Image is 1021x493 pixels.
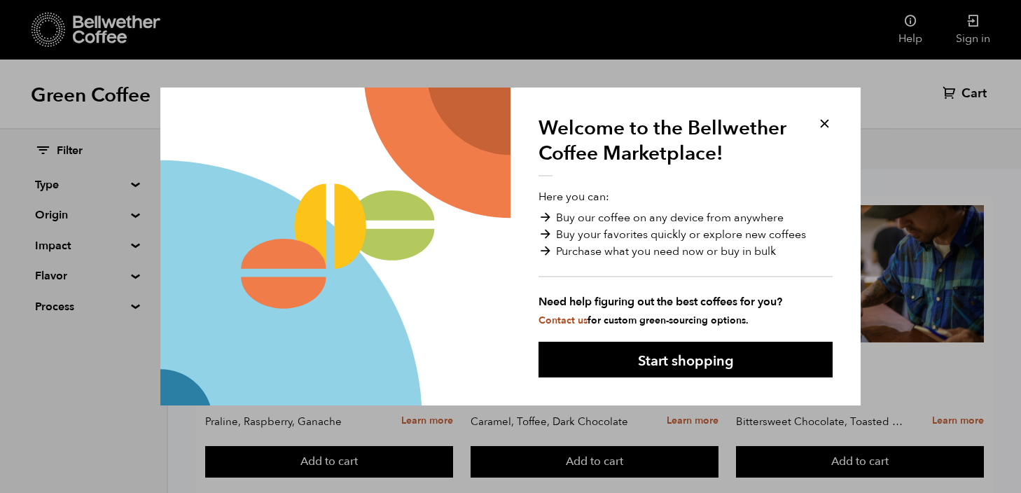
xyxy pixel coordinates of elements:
a: Contact us [539,314,588,327]
strong: Need help figuring out the best coffees for you? [539,293,833,310]
h1: Welcome to the Bellwether Coffee Marketplace! [539,116,798,177]
button: Start shopping [539,342,833,377]
p: Here you can: [539,188,833,327]
li: Purchase what you need now or buy in bulk [539,243,833,260]
li: Buy our coffee on any device from anywhere [539,209,833,226]
small: for custom green-sourcing options. [539,314,749,327]
li: Buy your favorites quickly or explore new coffees [539,226,833,243]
